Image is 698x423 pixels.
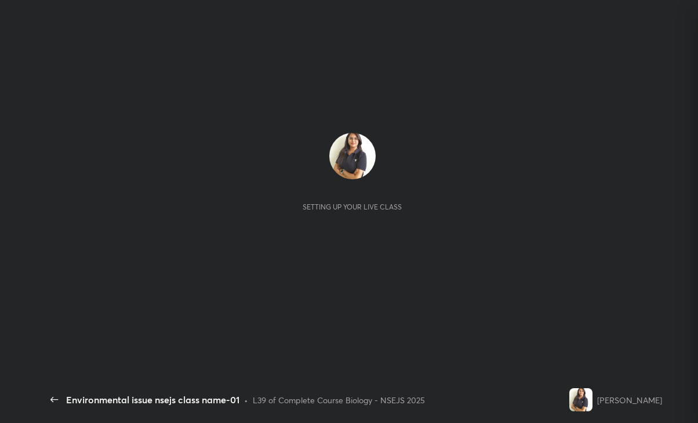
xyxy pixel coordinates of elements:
[329,133,376,179] img: f4adf025211145d9951d015d8606b9d0.jpg
[66,393,239,407] div: Environmental issue nsejs class name-01
[303,203,402,211] div: Setting up your live class
[244,394,248,406] div: •
[597,394,662,406] div: [PERSON_NAME]
[569,388,592,411] img: f4adf025211145d9951d015d8606b9d0.jpg
[253,394,425,406] div: L39 of Complete Course Biology - NSEJS 2025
